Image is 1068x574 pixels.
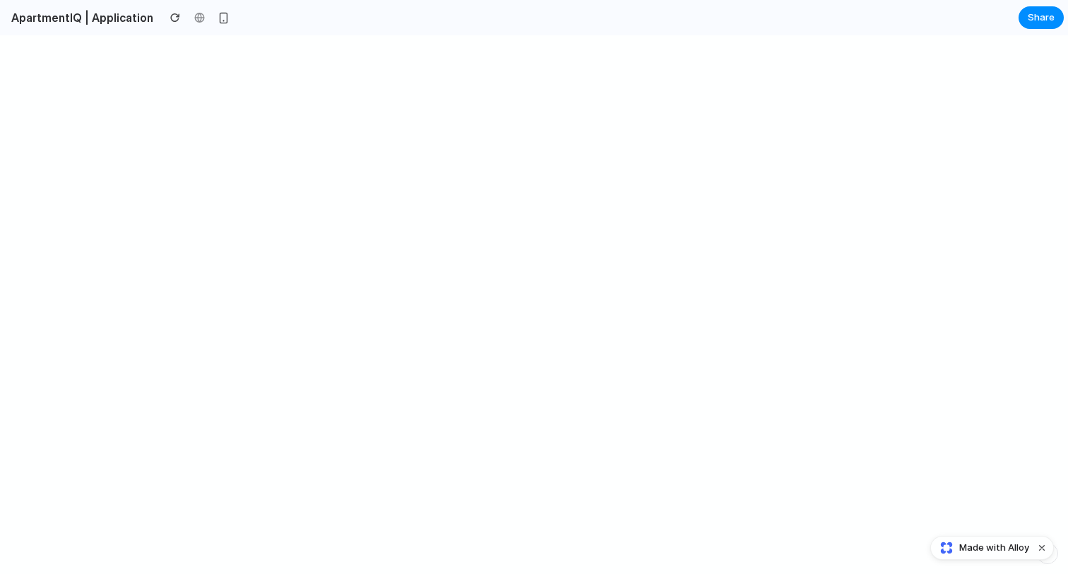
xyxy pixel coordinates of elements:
span: Share [1028,11,1055,25]
a: Made with Alloy [931,541,1031,555]
span: Made with Alloy [959,541,1029,555]
h2: ApartmentIQ | Application [6,9,153,26]
button: Share [1019,6,1064,29]
button: Dismiss watermark [1033,539,1050,556]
